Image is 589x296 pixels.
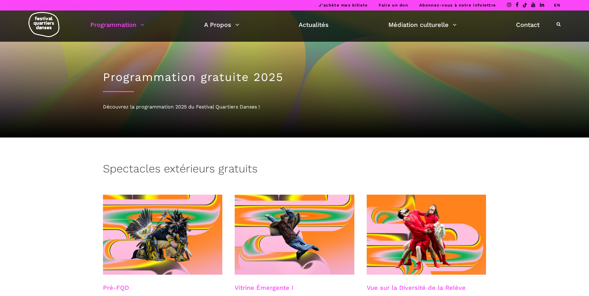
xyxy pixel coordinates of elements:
a: A Propos [204,19,239,30]
a: Abonnez-vous à notre infolettre [419,3,496,7]
div: Découvrez la programmation 2025 du Festival Quartiers Danses ! [103,103,486,111]
a: J’achète mes billets [319,3,368,7]
a: Actualités [299,19,329,30]
a: Faire un don [379,3,408,7]
a: Médiation culturelle [388,19,457,30]
a: Contact [516,19,540,30]
h3: Spectacles extérieurs gratuits [103,162,258,178]
a: Programmation [90,19,144,30]
a: EN [554,3,561,7]
img: logo-fqd-med [28,12,59,37]
h1: Programmation gratuite 2025 [103,70,486,84]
